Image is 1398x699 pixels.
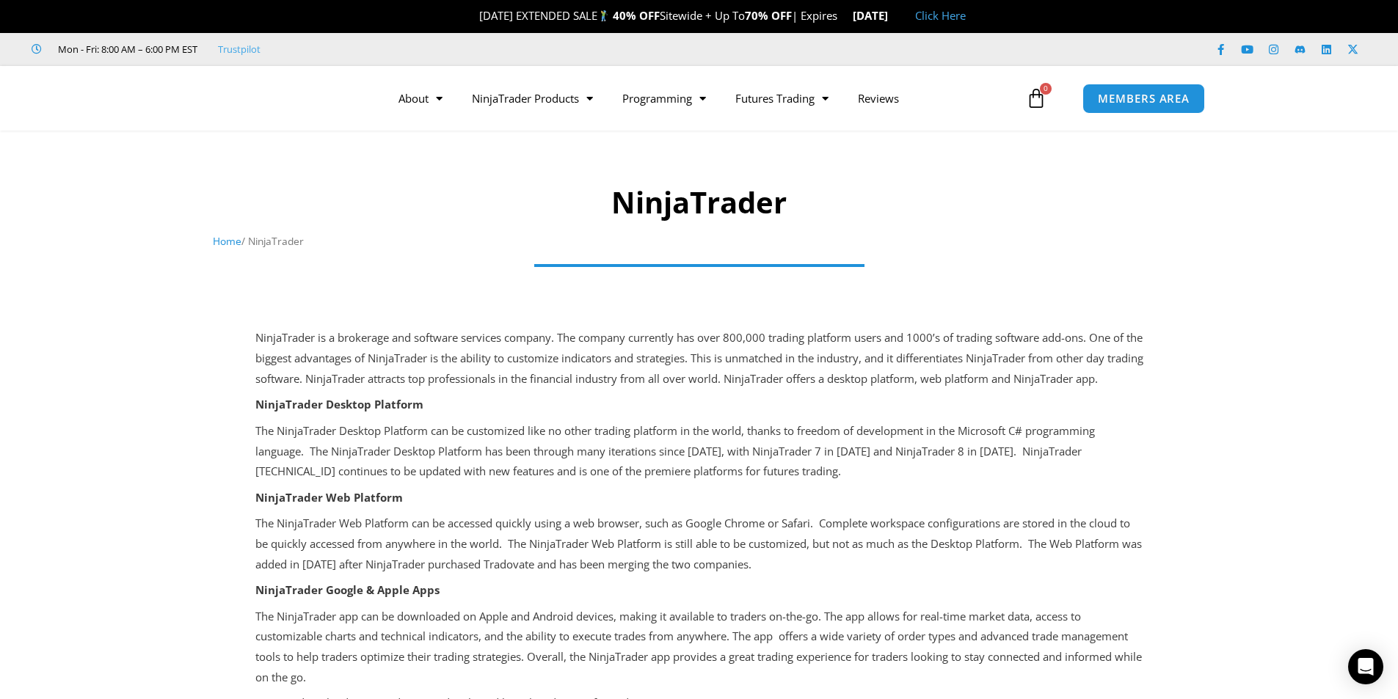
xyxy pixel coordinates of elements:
[255,607,1143,688] p: The NinjaTrader app can be downloaded on Apple and Android devices, making it available to trader...
[1040,83,1052,95] span: 0
[213,232,1185,251] nav: Breadcrumb
[853,8,900,23] strong: [DATE]
[1082,84,1205,114] a: MEMBERS AREA
[608,81,721,115] a: Programming
[745,8,792,23] strong: 70% OFF
[218,40,261,58] a: Trustpilot
[54,40,197,58] span: Mon - Fri: 8:00 AM – 6:00 PM EST
[464,8,853,23] span: [DATE] EXTENDED SALE Sitewide + Up To | Expires
[457,81,608,115] a: NinjaTrader Products
[213,182,1185,223] h1: NinjaTrader
[915,8,966,23] a: Click Here
[613,8,660,23] strong: 40% OFF
[467,10,478,21] img: 🎉
[255,397,423,411] strong: NinjaTrader Desktop Platform
[213,234,241,248] a: Home
[1004,77,1068,120] a: 0
[173,72,331,125] img: LogoAI | Affordable Indicators – NinjaTrader
[384,81,1022,115] nav: Menu
[843,81,914,115] a: Reviews
[255,328,1143,389] p: NinjaTrader is a brokerage and software services company. The company currently has over 800,000 ...
[255,513,1143,575] p: The NinjaTrader Web Platform can be accessed quickly using a web browser, such as Google Chrome o...
[255,490,403,505] strong: NinjaTrader Web Platform
[598,10,609,21] img: 🏌️‍♂️
[1348,649,1383,684] div: Open Intercom Messenger
[889,10,900,21] img: 🏭
[838,10,849,21] img: ⌛
[384,81,457,115] a: About
[255,421,1143,483] p: The NinjaTrader Desktop Platform can be customized like no other trading platform in the world, t...
[1098,93,1190,104] span: MEMBERS AREA
[721,81,843,115] a: Futures Trading
[255,582,440,597] strong: NinjaTrader Google & Apple Apps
